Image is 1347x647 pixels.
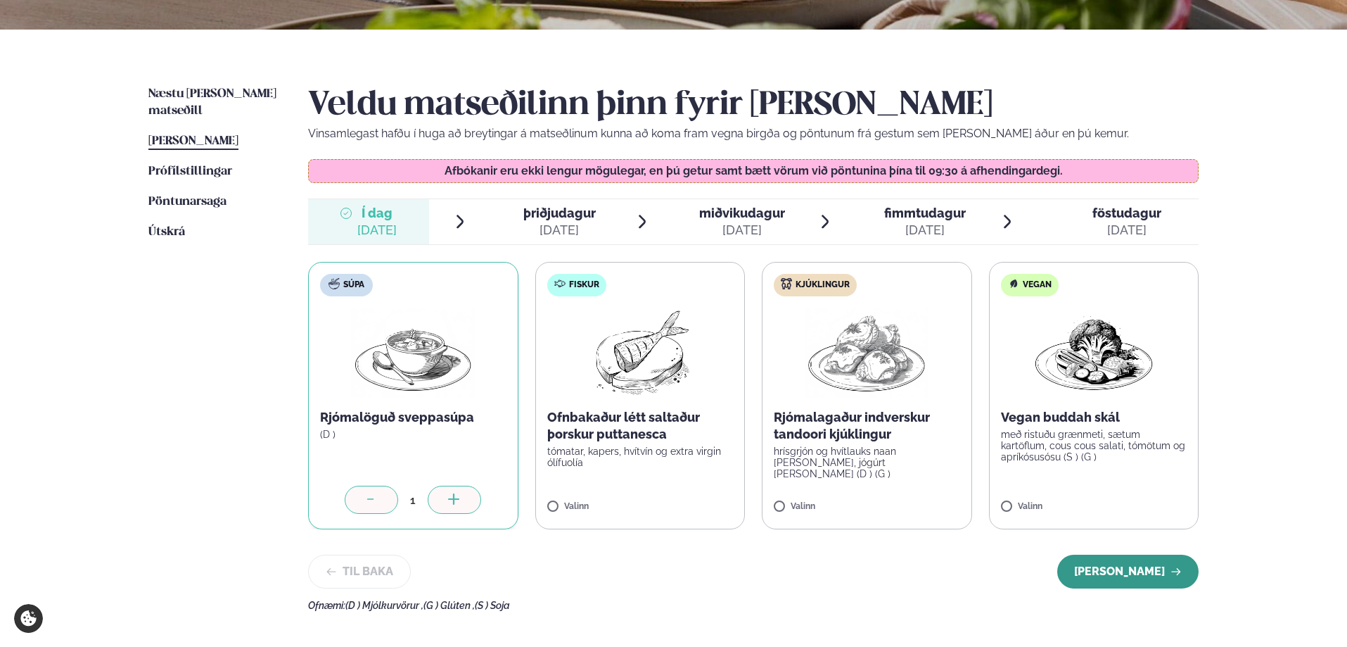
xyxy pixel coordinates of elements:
[796,279,850,291] span: Kjúklingur
[423,600,475,611] span: (G ) Glúten ,
[398,492,428,508] div: 1
[523,206,596,220] span: þriðjudagur
[345,600,423,611] span: (D ) Mjólkurvörur ,
[774,409,960,443] p: Rjómalagaður indverskur tandoori kjúklingur
[343,279,364,291] span: Súpa
[357,222,397,239] div: [DATE]
[774,446,960,479] p: hrísgrjón og hvítlauks naan [PERSON_NAME], jógúrt [PERSON_NAME] (D ) (G )
[1032,308,1156,398] img: Vegan.png
[328,278,340,289] img: soup.svg
[547,446,734,468] p: tómatar, kapers, hvítvín og extra virgin ólífuolía
[1001,429,1187,463] p: með ristuðu grænmeti, sætum kartöflum, cous cous salati, tómötum og apríkósusósu (S ) (G )
[547,409,734,443] p: Ofnbakaður létt saltaður þorskur puttanesca
[1001,409,1187,426] p: Vegan buddah skál
[1092,206,1161,220] span: föstudagur
[884,222,966,239] div: [DATE]
[308,555,411,589] button: Til baka
[523,222,596,239] div: [DATE]
[148,135,238,147] span: [PERSON_NAME]
[320,429,506,440] p: (D )
[308,600,1199,611] div: Ofnæmi:
[308,125,1199,142] p: Vinsamlegast hafðu í huga að breytingar á matseðlinum kunna að koma fram vegna birgða og pöntunum...
[351,308,475,398] img: Soup.png
[1008,278,1019,289] img: Vegan.svg
[148,226,185,238] span: Útskrá
[805,308,928,398] img: Chicken-thighs.png
[148,163,232,180] a: Prófílstillingar
[699,206,785,220] span: miðvikudagur
[323,165,1185,177] p: Afbókanir eru ekki lengur mögulegar, en þú getur samt bætt vörum við pöntunina þína til 09:30 á a...
[148,86,280,120] a: Næstu [PERSON_NAME] matseðill
[781,278,792,289] img: chicken.svg
[884,206,966,220] span: fimmtudagur
[475,600,510,611] span: (S ) Soja
[148,194,226,211] a: Pöntunarsaga
[320,409,506,426] p: Rjómalöguð sveppasúpa
[148,88,276,117] span: Næstu [PERSON_NAME] matseðill
[148,224,185,241] a: Útskrá
[554,278,566,289] img: fish.svg
[308,86,1199,125] h2: Veldu matseðilinn þinn fyrir [PERSON_NAME]
[1023,279,1052,291] span: Vegan
[357,205,397,222] span: Í dag
[1092,222,1161,239] div: [DATE]
[148,196,226,208] span: Pöntunarsaga
[569,279,599,291] span: Fiskur
[699,222,785,239] div: [DATE]
[577,308,702,398] img: Fish.png
[148,133,238,150] a: [PERSON_NAME]
[14,604,43,633] a: Cookie settings
[1057,555,1199,589] button: [PERSON_NAME]
[148,165,232,177] span: Prófílstillingar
